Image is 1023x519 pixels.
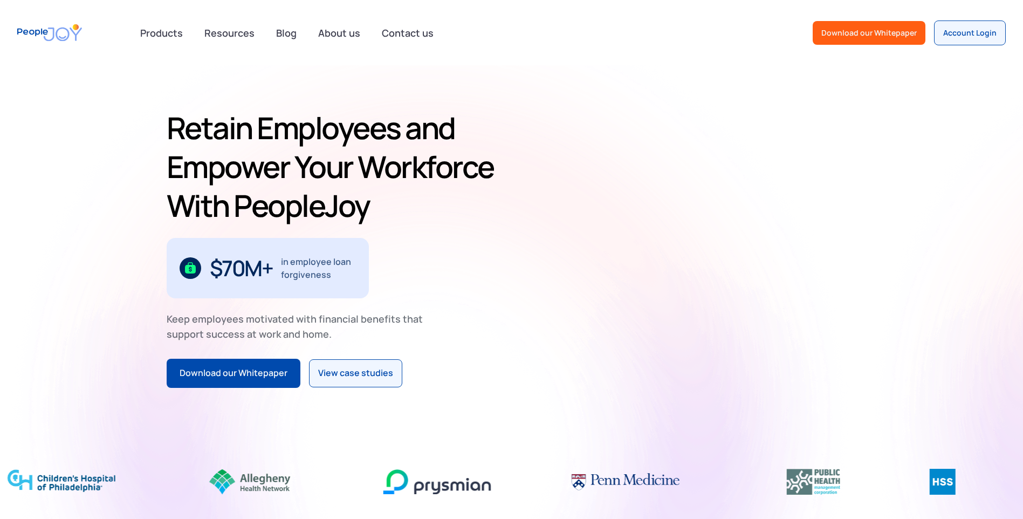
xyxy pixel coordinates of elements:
[180,366,287,380] div: Download our Whitepaper
[934,21,1006,45] a: Account Login
[821,28,917,38] div: Download our Whitepaper
[943,28,997,38] div: Account Login
[167,311,432,342] div: Keep employees motivated with financial benefits that support success at work and home.
[281,255,356,281] div: in employee loan forgiveness
[167,238,369,298] div: 1 / 3
[813,21,925,45] a: Download our Whitepaper
[309,359,402,387] a: View case studies
[134,22,189,44] div: Products
[210,259,273,277] div: $70M+
[167,108,507,225] h1: Retain Employees and Empower Your Workforce With PeopleJoy
[375,21,440,45] a: Contact us
[167,359,300,388] a: Download our Whitepaper
[270,21,303,45] a: Blog
[312,21,367,45] a: About us
[17,17,82,48] a: home
[198,21,261,45] a: Resources
[318,366,393,380] div: View case studies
